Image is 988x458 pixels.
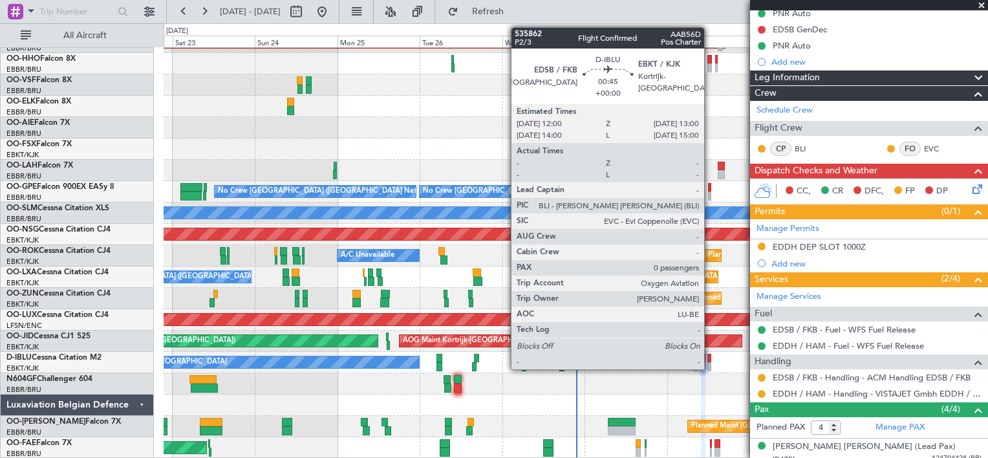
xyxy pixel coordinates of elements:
a: EBBR/BRU [6,86,41,96]
a: Manage Permits [757,223,819,235]
span: Handling [755,354,791,369]
a: OO-VSFFalcon 8X [6,76,72,84]
span: All Aircraft [34,31,136,40]
span: DFC, [865,185,884,198]
a: OO-LUXCessna Citation CJ4 [6,311,109,319]
a: OO-LXACessna Citation CJ4 [6,268,109,276]
a: EBBR/BRU [6,43,41,53]
div: Mon 25 [338,36,420,47]
span: OO-AIE [6,119,34,127]
div: FO [899,142,921,156]
a: OO-[PERSON_NAME]Falcon 7X [6,418,121,426]
span: CR [832,185,843,198]
a: Manage Services [757,290,821,303]
span: OO-HHO [6,55,40,63]
a: EBBR/BRU [6,65,41,74]
a: N604GFChallenger 604 [6,375,92,383]
span: OO-NSG [6,226,39,234]
a: EBBR/BRU [6,193,41,202]
span: Services [755,272,788,287]
div: A/C Unavailable [GEOGRAPHIC_DATA]-[GEOGRAPHIC_DATA] [588,353,794,372]
span: OO-ELK [6,98,36,105]
div: Fri 29 [667,36,749,47]
div: Planned Maint [GEOGRAPHIC_DATA] ([GEOGRAPHIC_DATA] National) [691,417,925,436]
a: OO-HHOFalcon 8X [6,55,76,63]
span: OO-FAE [6,439,36,447]
a: EVC [924,143,953,155]
span: OO-ZUN [6,290,39,298]
a: EBBR/BRU [6,129,41,138]
span: Crew [755,86,777,101]
a: EBKT/KJK [6,342,39,352]
span: DP [936,185,948,198]
a: Manage PAX [875,421,925,434]
a: EDSB / FKB - Fuel - WFS Fuel Release [773,324,916,335]
a: Schedule Crew [757,104,813,117]
span: (4/4) [941,402,960,416]
span: Leg Information [755,71,820,85]
a: OO-FSXFalcon 7X [6,140,72,148]
span: CC, [797,185,811,198]
a: OO-GPEFalcon 900EX EASy II [6,183,114,191]
span: OO-VSF [6,76,36,84]
span: OO-ROK [6,247,39,255]
a: D-IBLUCessna Citation M2 [6,354,102,362]
span: (0/1) [941,204,960,218]
div: Add new [771,258,982,269]
div: A/C Unavailable [GEOGRAPHIC_DATA] ([GEOGRAPHIC_DATA] National) [46,267,286,287]
span: N604GF [6,375,37,383]
a: EBBR/BRU [6,171,41,181]
span: OO-LAH [6,162,38,169]
span: OO-LUX [6,311,37,319]
a: OO-FAEFalcon 7X [6,439,72,447]
a: EBKT/KJK [6,257,39,267]
button: All Aircraft [14,25,140,46]
div: PNR Auto [773,40,811,51]
label: Planned PAX [757,421,805,434]
a: BLI [795,143,824,155]
a: EDDH / HAM - Handling - VISTAJET Gmbh EDDH / HAM [773,388,982,399]
span: OO-JID [6,333,34,340]
a: OO-AIEFalcon 7X [6,119,70,127]
span: OO-GPE [6,183,37,191]
span: Pax [755,402,769,417]
div: AOG Maint Kortrijk-[GEOGRAPHIC_DATA] [403,331,544,351]
span: Permits [755,204,785,219]
div: Tue 26 [420,36,502,47]
a: EBBR/BRU [6,107,41,117]
div: PNR Auto [773,8,811,19]
div: Planned Maint Kortrijk-[GEOGRAPHIC_DATA] [569,267,720,287]
div: CP [770,142,791,156]
div: A/C Unavailable [341,246,394,265]
span: Dispatch Checks and Weather [755,164,877,179]
a: EDSB / FKB - Handling - ACM Handling EDSB / FKB [773,372,971,383]
a: LFSN/ENC [6,321,42,331]
div: Planned Maint Kortrijk-[GEOGRAPHIC_DATA] [694,289,845,308]
span: OO-LXA [6,268,37,276]
div: Add new [771,56,982,67]
div: [DATE] [166,26,188,37]
a: EBBR/BRU [6,214,41,224]
a: OO-ZUNCessna Citation CJ4 [6,290,111,298]
div: No Crew [GEOGRAPHIC_DATA] ([GEOGRAPHIC_DATA] National) [423,182,639,201]
a: EBKT/KJK [6,300,39,309]
a: OO-NSGCessna Citation CJ4 [6,226,111,234]
a: EBKT/KJK [6,278,39,288]
div: Sun 24 [255,36,337,47]
div: Sat 23 [173,36,255,47]
div: Thu 28 [585,36,667,47]
span: OO-SLM [6,204,38,212]
a: EBBR/BRU [6,428,41,437]
span: Fuel [755,307,772,322]
div: Wed 27 [502,36,585,47]
div: EDDH DEP SLOT 1000Z [773,241,866,252]
div: No Crew [GEOGRAPHIC_DATA] ([GEOGRAPHIC_DATA] National) [218,182,435,201]
span: FP [905,185,915,198]
a: EBKT/KJK [6,235,39,245]
input: Trip Number [39,2,114,21]
a: EBKT/KJK [6,150,39,160]
a: OO-JIDCessna CJ1 525 [6,333,91,340]
span: Flight Crew [755,121,802,136]
div: Planned Maint Kortrijk-[GEOGRAPHIC_DATA] [708,246,859,265]
span: OO-FSX [6,140,36,148]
